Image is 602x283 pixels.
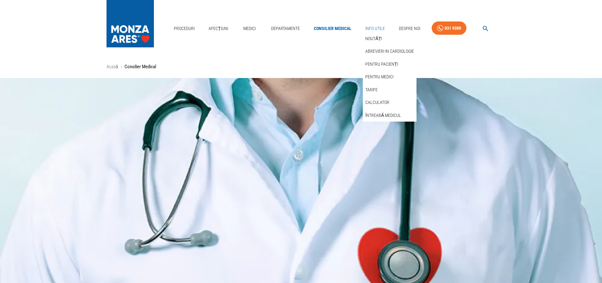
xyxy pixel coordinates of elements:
[240,22,260,35] a: Medici
[363,96,417,109] div: Calculator
[364,59,399,69] a: Pentru pacienți
[363,70,417,83] div: Pentru medici
[121,63,122,70] li: ›
[311,22,354,35] a: Consilier Medical
[363,58,417,71] div: Pentru pacienți
[363,22,387,35] a: Info Utile
[363,83,417,96] div: Tarife
[364,97,391,108] a: Calculator
[363,32,417,122] nav: secondary mailbox folders
[396,22,423,35] a: Despre Noi
[432,21,466,35] a: 031 9300
[364,33,383,44] a: Noutăți
[364,85,379,95] a: Tarife
[363,32,417,45] div: Noutăți
[364,110,402,121] a: Întreabă medicul
[363,109,417,122] div: Întreabă medicul
[171,22,197,35] a: Proceduri
[106,63,496,70] nav: breadcrumb
[125,63,156,70] p: Consilier Medical
[206,22,231,35] a: Afecțiuni
[269,22,302,35] a: Departamente
[363,45,417,58] div: Abrevieri in cardiologie
[364,46,415,57] a: Abrevieri in cardiologie
[106,64,118,69] a: Acasă
[445,24,461,32] div: 031 9300
[364,72,395,82] a: Pentru medici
